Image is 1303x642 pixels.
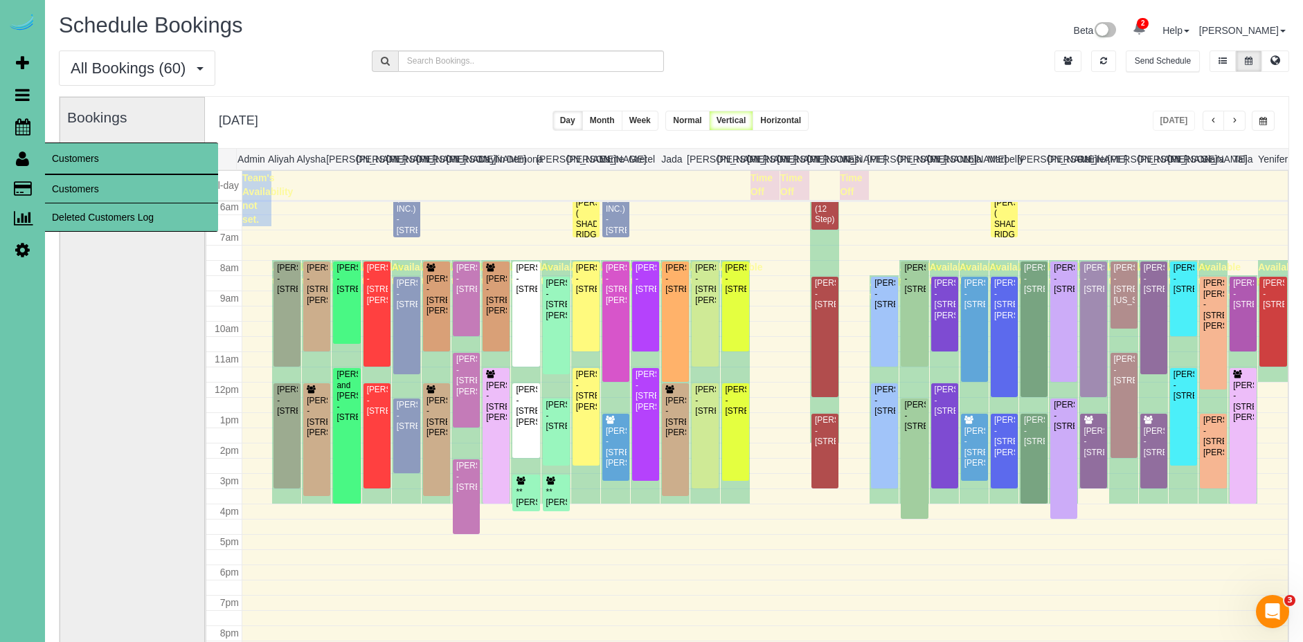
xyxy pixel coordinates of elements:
[777,149,807,169] th: [PERSON_NAME]
[1162,25,1189,36] a: Help
[566,149,596,169] th: [PERSON_NAME]
[1083,426,1104,458] div: [PERSON_NAME] - [STREET_ADDRESS]
[220,445,239,456] span: 2pm
[725,263,746,295] div: [PERSON_NAME] - [STREET_ADDRESS]
[717,149,747,169] th: [PERSON_NAME]
[546,400,567,432] div: [PERSON_NAME] - [STREET_ADDRESS]
[899,262,942,286] span: Available time
[1173,263,1194,295] div: [PERSON_NAME] - [STREET_ADDRESS]
[904,400,925,432] div: [PERSON_NAME] - [STREET_ADDRESS]
[571,262,613,286] span: Available time
[220,414,239,425] span: 1pm
[276,263,298,295] div: [PERSON_NAME] - [STREET_ADDRESS]
[215,354,239,365] span: 11am
[45,203,218,231] a: Deleted Customers Log
[725,385,746,416] div: [PERSON_NAME] - [STREET_ADDRESS]
[220,232,239,243] span: 7am
[366,263,388,306] div: [PERSON_NAME] - [STREET_ADDRESS][PERSON_NAME]
[1023,263,1045,295] div: [PERSON_NAME] - [STREET_ADDRESS]
[1203,278,1224,331] div: [PERSON_NAME] [PERSON_NAME] - [STREET_ADDRESS][PERSON_NAME]
[236,149,266,169] th: Admin
[485,274,507,317] div: [PERSON_NAME] - [STREET_ADDRESS][PERSON_NAME]
[814,278,836,310] div: [PERSON_NAME] - [STREET_ADDRESS]
[1256,595,1289,628] iframe: Intercom live chat
[1262,278,1284,310] div: [PERSON_NAME] - [STREET_ADDRESS]
[515,385,537,428] div: [PERSON_NAME] - [STREET_ADDRESS][PERSON_NAME]
[366,385,388,416] div: [PERSON_NAME] - [STREET_ADDRESS]
[485,380,507,423] div: [PERSON_NAME] - [STREET_ADDRESS][PERSON_NAME]
[1232,278,1254,310] div: [PERSON_NAME] - [STREET_ADDRESS]
[220,262,239,273] span: 8am
[874,385,895,416] div: [PERSON_NAME] - [STREET_ADDRESS]
[934,385,955,416] div: [PERSON_NAME] - [STREET_ADDRESS]
[326,149,356,169] th: [PERSON_NAME]
[8,14,36,33] img: Automaid Logo
[661,262,703,286] span: Available time
[1198,149,1228,169] th: Siara
[904,263,925,295] div: [PERSON_NAME] - [STREET_ADDRESS]
[694,385,716,416] div: [PERSON_NAME] - [STREET_ADDRESS]
[416,149,446,169] th: [PERSON_NAME]
[1108,149,1138,169] th: [PERSON_NAME]
[306,396,327,439] div: [PERSON_NAME] - [STREET_ADDRESS][PERSON_NAME]
[690,262,733,286] span: Available time
[994,278,1015,321] div: [PERSON_NAME] - [STREET_ADDRESS][PERSON_NAME]
[601,262,643,286] span: Available time
[1198,262,1241,286] span: Available time
[1258,149,1288,169] th: Yenifer
[1232,380,1254,423] div: [PERSON_NAME] - [STREET_ADDRESS][PERSON_NAME]
[927,149,957,169] th: [PERSON_NAME]
[657,149,687,169] th: Jada
[605,426,627,469] div: [PERSON_NAME] - [STREET_ADDRESS][PERSON_NAME]
[357,149,386,169] th: [PERSON_NAME]
[481,262,523,286] span: Available time
[396,278,417,310] div: [PERSON_NAME] - [STREET_ADDRESS]
[1053,263,1075,295] div: [PERSON_NAME] - [STREET_ADDRESS]
[45,175,218,203] a: Customers
[1137,18,1149,29] span: 2
[958,149,987,169] th: Lola
[1258,262,1300,286] span: Available time
[456,354,477,397] div: [PERSON_NAME] - [STREET_ADDRESS][PERSON_NAME]
[1126,14,1153,44] a: 2
[665,263,686,295] div: [PERSON_NAME] - [STREET_ADDRESS]
[1169,262,1211,286] span: Available time
[215,323,239,334] span: 10am
[426,274,447,317] div: [PERSON_NAME] - [STREET_ADDRESS][PERSON_NAME]
[386,149,416,169] th: [PERSON_NAME]
[1079,262,1121,286] span: Available time
[1109,262,1151,286] span: Available time
[332,262,374,286] span: Available time
[840,172,862,197] span: Time Off
[476,149,506,169] th: Daylin
[515,487,537,530] div: **[PERSON_NAME] - [STREET_ADDRESS]
[1053,400,1075,432] div: [PERSON_NAME] - [STREET_ADDRESS]
[362,262,404,286] span: Available time
[1023,415,1045,447] div: [PERSON_NAME] - [STREET_ADDRESS]
[1019,262,1061,286] span: Available time
[220,475,239,486] span: 3pm
[1077,149,1107,169] th: Reinier
[874,278,895,310] div: [PERSON_NAME] - [STREET_ADDRESS]
[1048,149,1077,169] th: [PERSON_NAME]
[59,51,215,86] button: All Bookings (60)
[302,262,344,286] span: Available time
[398,51,664,72] input: Search Bookings..
[1018,149,1048,169] th: [PERSON_NAME]
[456,263,477,295] div: [PERSON_NAME] - [STREET_ADDRESS]
[422,262,464,286] span: Available time
[814,415,836,447] div: [PERSON_NAME] - [STREET_ADDRESS]
[215,384,239,395] span: 12pm
[59,13,242,37] span: Schedule Bookings
[597,149,627,169] th: Esme
[987,149,1017,169] th: Marbelly
[1228,149,1257,169] th: Talia
[456,461,477,493] div: [PERSON_NAME] - [STREET_ADDRESS]
[930,262,972,286] span: Available time
[426,396,447,439] div: [PERSON_NAME] - [STREET_ADDRESS][PERSON_NAME]
[837,149,867,169] th: Kasi
[868,149,897,169] th: [PERSON_NAME]
[552,111,583,131] button: Day
[447,149,476,169] th: [PERSON_NAME]
[694,263,716,306] div: [PERSON_NAME] - [STREET_ADDRESS][PERSON_NAME]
